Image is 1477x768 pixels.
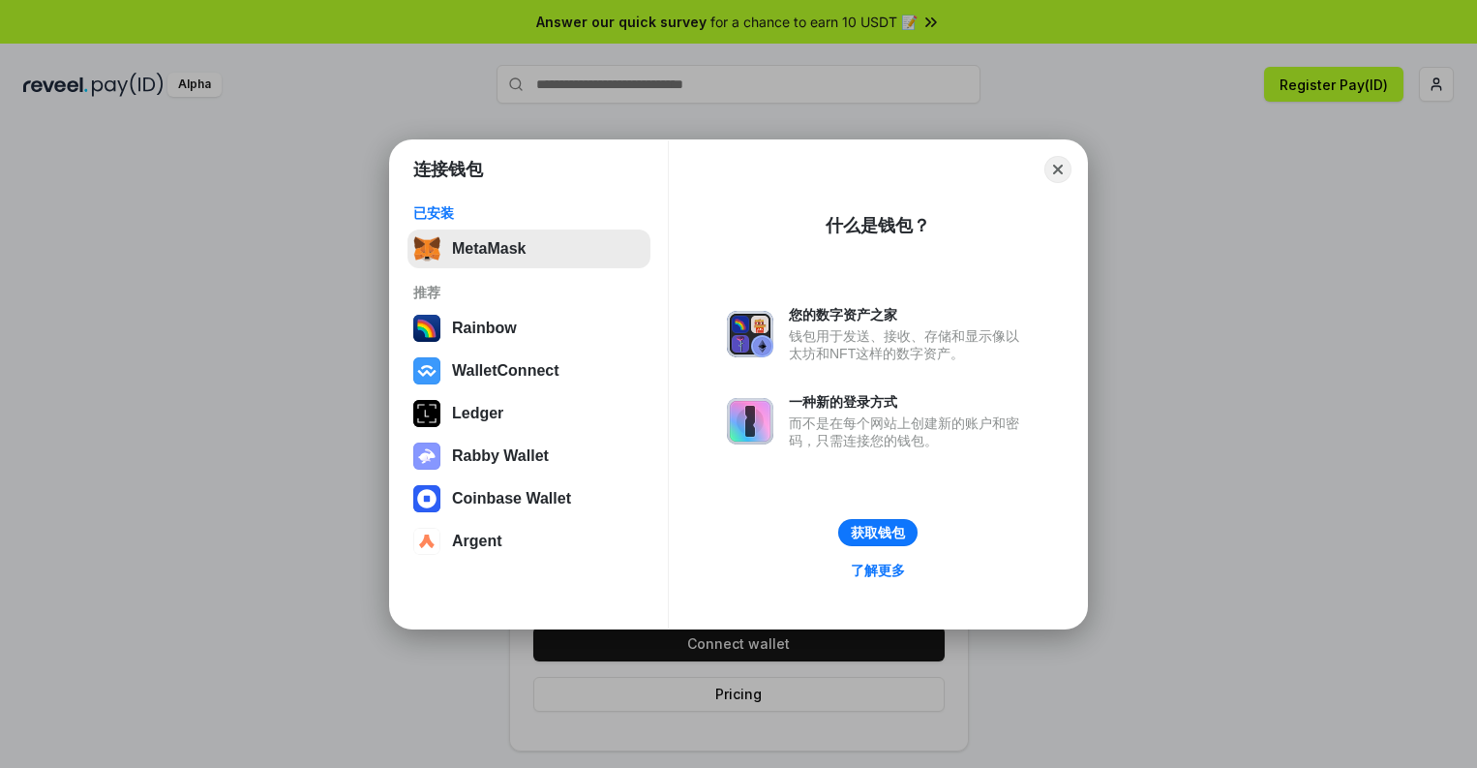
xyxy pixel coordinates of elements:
div: WalletConnect [452,362,559,380]
div: Argent [452,533,502,550]
img: svg+xml,%3Csvg%20fill%3D%22none%22%20height%3D%2233%22%20viewBox%3D%220%200%2035%2033%22%20width%... [413,235,440,262]
div: 您的数字资产之家 [789,306,1029,323]
div: 推荐 [413,284,645,301]
img: svg+xml,%3Csvg%20width%3D%2228%22%20height%3D%2228%22%20viewBox%3D%220%200%2028%2028%22%20fill%3D... [413,485,440,512]
img: svg+xml,%3Csvg%20width%3D%2228%22%20height%3D%2228%22%20viewBox%3D%220%200%2028%2028%22%20fill%3D... [413,357,440,384]
img: svg+xml,%3Csvg%20xmlns%3D%22http%3A%2F%2Fwww.w3.org%2F2000%2Fsvg%22%20fill%3D%22none%22%20viewBox... [413,443,440,470]
button: 获取钱包 [838,519,918,546]
button: WalletConnect [407,352,650,390]
img: svg+xml,%3Csvg%20xmlns%3D%22http%3A%2F%2Fwww.w3.org%2F2000%2Fsvg%22%20width%3D%2228%22%20height%3... [413,400,440,427]
div: 获取钱包 [851,524,905,541]
div: 钱包用于发送、接收、存储和显示像以太坊和NFT这样的数字资产。 [789,327,1029,362]
a: 了解更多 [839,558,917,583]
button: Argent [407,522,650,561]
button: Rabby Wallet [407,437,650,476]
div: 什么是钱包？ [826,214,930,237]
div: Coinbase Wallet [452,490,571,507]
div: 已安装 [413,204,645,222]
img: svg+xml,%3Csvg%20width%3D%22120%22%20height%3D%22120%22%20viewBox%3D%220%200%20120%20120%22%20fil... [413,315,440,342]
img: svg+xml,%3Csvg%20xmlns%3D%22http%3A%2F%2Fwww.w3.org%2F2000%2Fsvg%22%20fill%3D%22none%22%20viewBox... [727,311,773,357]
h1: 连接钱包 [413,158,483,181]
button: Ledger [407,394,650,433]
button: Coinbase Wallet [407,479,650,518]
div: MetaMask [452,240,526,258]
button: Close [1044,156,1071,183]
img: svg+xml,%3Csvg%20width%3D%2228%22%20height%3D%2228%22%20viewBox%3D%220%200%2028%2028%22%20fill%3D... [413,528,440,555]
button: MetaMask [407,230,650,268]
div: 了解更多 [851,562,905,579]
div: 一种新的登录方式 [789,393,1029,411]
div: Ledger [452,405,503,422]
div: Rabby Wallet [452,447,549,465]
img: svg+xml,%3Csvg%20xmlns%3D%22http%3A%2F%2Fwww.w3.org%2F2000%2Fsvg%22%20fill%3D%22none%22%20viewBox... [727,398,773,445]
div: Rainbow [452,320,517,337]
div: 而不是在每个网站上创建新的账户和密码，只需连接您的钱包。 [789,415,1029,449]
button: Rainbow [407,309,650,348]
